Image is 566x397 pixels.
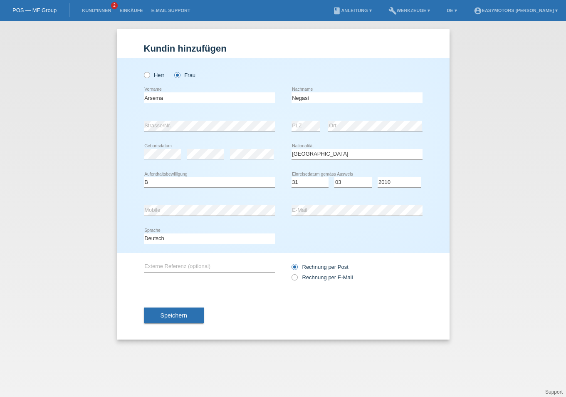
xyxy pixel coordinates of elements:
a: Einkäufe [115,8,147,13]
a: POS — MF Group [12,7,57,13]
i: account_circle [474,7,482,15]
input: Rechnung per E-Mail [292,274,297,285]
a: Kund*innen [78,8,115,13]
i: build [388,7,397,15]
a: Support [545,389,563,395]
i: book [333,7,341,15]
h1: Kundin hinzufügen [144,43,423,54]
a: buildWerkzeuge ▾ [384,8,435,13]
a: DE ▾ [442,8,461,13]
span: Speichern [161,312,187,319]
input: Rechnung per Post [292,264,297,274]
input: Herr [144,72,149,77]
span: 2 [111,2,118,9]
label: Herr [144,72,165,78]
button: Speichern [144,308,204,323]
label: Rechnung per Post [292,264,348,270]
a: account_circleEasymotors [PERSON_NAME] ▾ [470,8,562,13]
a: E-Mail Support [147,8,195,13]
input: Frau [174,72,180,77]
label: Rechnung per E-Mail [292,274,353,280]
a: bookAnleitung ▾ [329,8,376,13]
label: Frau [174,72,195,78]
